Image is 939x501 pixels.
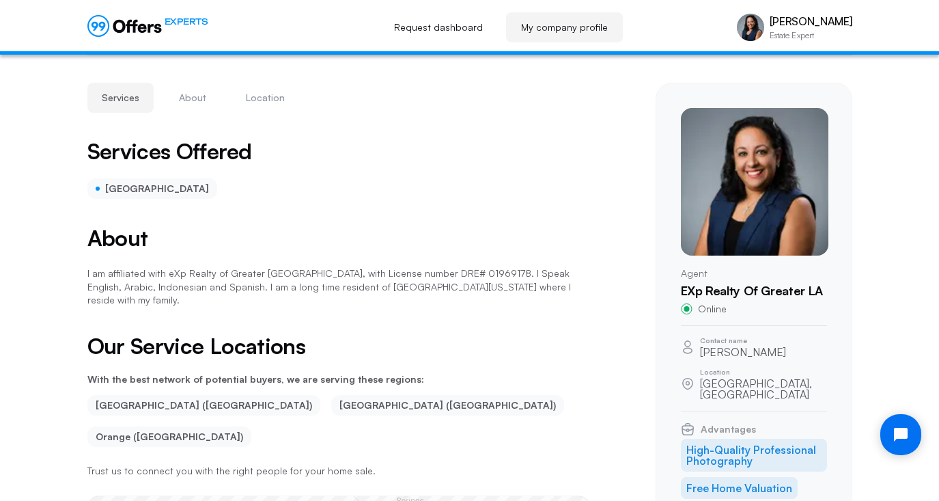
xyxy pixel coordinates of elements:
[87,83,154,113] button: Services
[681,439,827,472] li: High-Quality Professional Photography
[87,426,251,447] li: Orange ([GEOGRAPHIC_DATA])
[681,108,828,256] img: Vivienne Haroun
[87,395,320,416] li: [GEOGRAPHIC_DATA] ([GEOGRAPHIC_DATA])
[700,368,827,375] p: Location
[681,477,798,499] li: Free Home Valuation
[770,31,852,40] p: Estate Expert
[87,375,590,384] p: With the best network of potential buyers, we are serving these regions:
[681,284,827,299] h1: eXp Realty of Greater LA
[87,267,590,307] p: I am affiliated with eXp Realty of Greater [GEOGRAPHIC_DATA], with License number DRE# 01969178. ...
[87,140,252,162] h2: Services Offered
[165,83,221,113] button: About
[87,15,208,37] a: EXPERTS
[87,463,590,478] p: Trust us to connect you with the right people for your home sale.
[701,424,756,434] span: Advantages
[698,304,727,314] span: Online
[165,15,208,28] span: EXPERTS
[869,403,933,467] iframe: Tidio Chat
[700,337,786,344] p: Contact name
[331,395,564,416] li: [GEOGRAPHIC_DATA] ([GEOGRAPHIC_DATA])
[681,267,827,280] p: Agent
[737,14,764,41] img: Vivienne Haroun
[87,334,590,358] h2: Our Service Locations
[700,347,786,357] p: [PERSON_NAME]
[379,12,498,42] a: Request dashboard
[700,378,827,400] p: [GEOGRAPHIC_DATA], [GEOGRAPHIC_DATA]
[232,83,299,113] button: Location
[87,226,590,250] h2: About
[506,12,623,42] a: My company profile
[770,15,852,28] p: [PERSON_NAME]
[87,178,217,199] div: [GEOGRAPHIC_DATA]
